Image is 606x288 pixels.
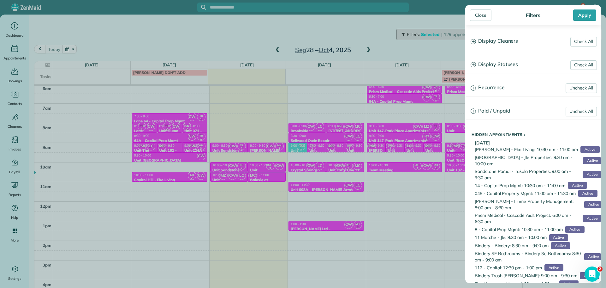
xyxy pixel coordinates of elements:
[466,80,601,96] a: Recurrence
[583,157,601,164] span: Active
[466,33,601,49] a: Display Cleaners
[475,212,580,225] span: Prism Medical - Cascade Aids Project: 6:00 am - 6:30 am
[475,198,582,211] span: [PERSON_NAME] - Illume Property Management: 8:00 am - 8:30 am
[570,37,597,46] a: Check All
[544,264,563,271] span: Active
[466,57,601,73] a: Display Statuses
[585,267,600,282] iframe: Intercom live chat
[524,12,542,18] div: Filters
[470,9,491,21] div: Close
[583,171,601,178] span: Active
[475,281,557,287] span: The Harmony - Illume: 1:00 pm - 1:30 pm
[475,265,542,271] span: 112 - Capital: 12:30 pm - 1:00 pm
[475,190,576,197] span: 045 - Capital Property Mgmt: 11:00 am - 11:30 am
[475,182,565,189] span: 14 - Capital Prop Mgmt: 10:30 am - 11:00 am
[472,132,601,137] h5: Hidden Appointments :
[475,250,582,263] span: Bindery SE Bathrooms - Bindery Se Bathrooms: 8:30 am - 9:00 am
[584,201,601,208] span: Active
[549,234,568,241] span: Active
[466,103,601,119] a: Paid / Unpaid
[584,253,601,260] span: Active
[573,9,596,21] div: Apply
[580,146,599,153] span: Active
[475,234,547,241] span: 11 Marche - Jle: 9:30 am - 10:00 am
[583,215,601,222] span: Active
[475,226,563,233] span: 8 - Capital Prop Mgmt: 10:30 am - 11:00 am
[551,242,570,249] span: Active
[475,154,580,167] span: [GEOGRAPHIC_DATA] - Jle Properties: 9:30 am - 10:00 am
[475,242,549,249] span: Bindery - Bindery: 8:30 am - 9:00 am
[475,146,578,153] span: [PERSON_NAME] - Eko Living: 10:30 am - 11:00 am
[475,140,490,146] b: [DATE]
[559,280,578,287] span: Active
[565,226,584,233] span: Active
[566,83,597,93] a: Uncheck All
[566,107,597,116] a: Uncheck All
[570,60,597,70] a: Check All
[580,272,599,279] span: Active
[568,182,587,189] span: Active
[597,267,603,272] span: 2
[578,190,597,197] span: Active
[475,273,577,279] span: Bindery Trash [PERSON_NAME]: 9:00 am - 9:30 am
[475,168,580,181] span: Sandstone Partial - Takola Properties: 9:00 am - 9:30 am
